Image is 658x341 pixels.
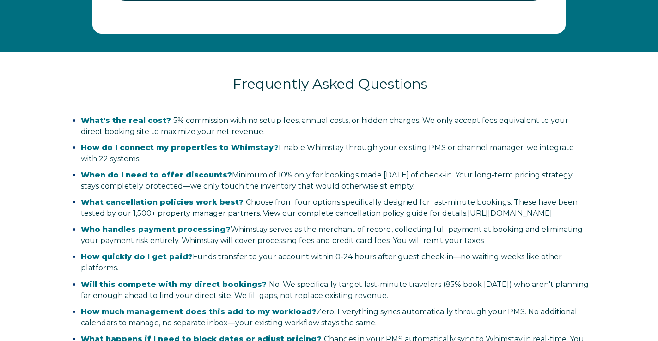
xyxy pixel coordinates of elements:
span: Frequently Asked Questions [233,75,427,92]
span: 5% commission with no setup fees, annual costs, or hidden charges. We only accept fees equivalent... [81,116,568,136]
span: No. We specifically target last-minute travelers (85% book [DATE]) who aren't planning far enough... [81,280,589,300]
strong: When do I need to offer discounts? [81,170,232,179]
span: only for bookings made [DATE] of check-in. Your long-term pricing strategy stays completely prote... [81,170,573,190]
span: Zero. Everything syncs automatically through your PMS. No additional calendars to manage, no sepa... [81,307,577,327]
span: Funds transfer to your account within 0-24 hours after guest check-in—no waiting weeks like other... [81,252,562,272]
span: Will this compete with my direct bookings? [81,280,267,289]
span: Enable Whimstay through your existing PMS or channel manager; we integrate with 22 systems. [81,143,574,163]
span: Whimstay serves as the merchant of record, collecting full payment at booking and eliminating you... [81,225,583,245]
strong: Who handles payment processing? [81,225,231,234]
a: Vínculo https://salespage.whimstay.com/cancellation-policy-options [468,209,552,218]
span: Choose from four options specifically designed for last-minute bookings. These have been tested b... [81,198,578,218]
strong: How do I connect my properties to Whimstay? [81,143,279,152]
strong: How much management does this add to my workload? [81,307,317,316]
span: What's the real cost? [81,116,171,125]
span: Minimum of 10% [232,170,292,179]
strong: How quickly do I get paid? [81,252,193,261]
span: What cancellation policies work best? [81,198,244,207]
